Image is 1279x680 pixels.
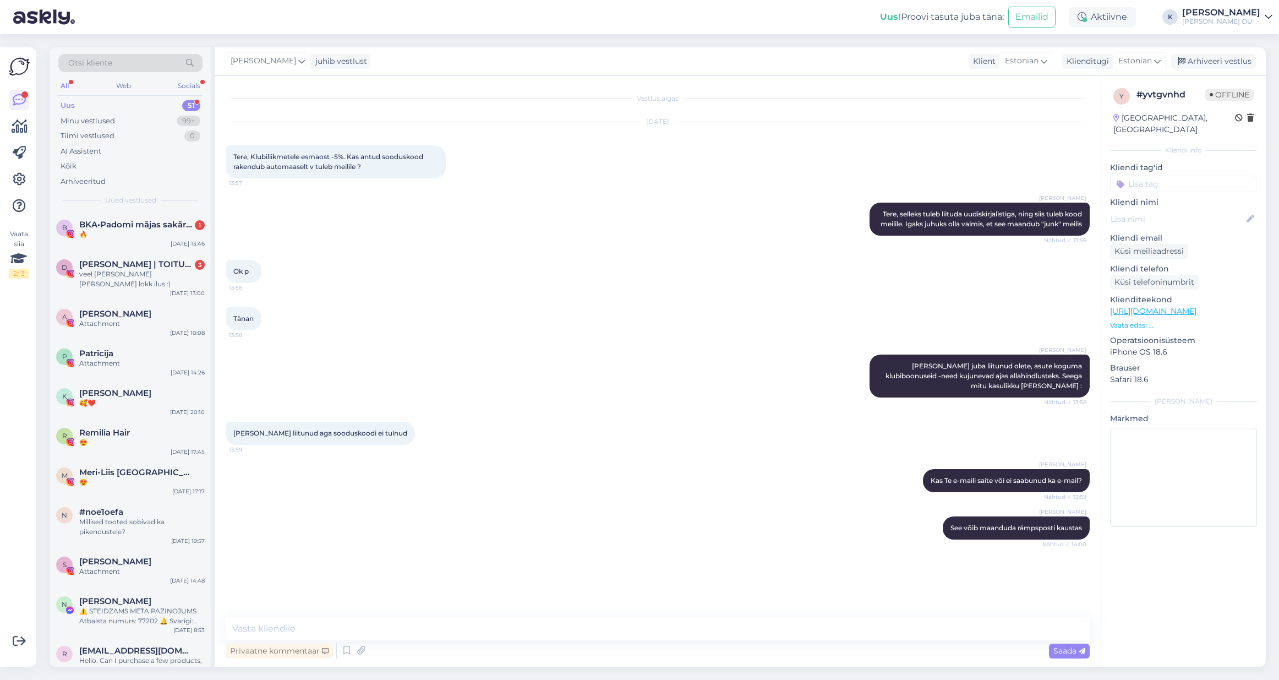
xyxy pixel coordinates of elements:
[63,561,67,569] span: S
[1053,646,1085,656] span: Saada
[950,524,1082,532] span: See võib maanduda rämpsposti kaustas
[61,176,106,187] div: Arhiveeritud
[931,476,1082,485] span: Kas Te e-maili saite või ei saabunud ka e-mail?
[1110,162,1257,173] p: Kliendi tag'id
[1110,320,1257,330] p: Vaata edasi ...
[62,471,68,480] span: M
[1110,374,1257,385] p: Safari 18.6
[229,445,270,454] span: 13:59
[1111,213,1244,225] input: Lisa nimi
[1042,540,1086,548] span: Nähtud ✓ 14:00
[1118,55,1152,67] span: Estonian
[79,517,205,537] div: Millised tooted sobivad ka pikendustele?
[1182,17,1260,26] div: [PERSON_NAME] OÜ
[195,220,205,230] div: 1
[79,259,194,269] span: DIANA | TOITUMISNŌUSTAJA | TREENER | ONLINE TUGI PROGRAMM
[969,56,996,67] div: Klient
[1044,493,1086,501] span: Nähtud ✓ 13:59
[1110,396,1257,406] div: [PERSON_NAME]
[1110,306,1196,316] a: [URL][DOMAIN_NAME]
[233,153,425,171] span: Tere, Klubiliikmetele esmaost -5%. Kas antud sooduskood rakendub automaaselt v tuleb meilile ?
[61,100,75,111] div: Uus
[1182,8,1272,26] a: [PERSON_NAME][PERSON_NAME] OÜ
[233,429,407,437] span: [PERSON_NAME] liitunud aga sooduskoodi ei tulnud
[1110,335,1257,346] p: Operatsioonisüsteem
[79,398,205,408] div: 🥰❤️
[79,507,123,517] span: #noe1oefa
[195,260,205,270] div: 3
[171,448,205,456] div: [DATE] 17:45
[79,269,205,289] div: veel [PERSON_NAME] [PERSON_NAME] lokk ilus :)
[229,331,270,339] span: 13:58
[1005,55,1038,67] span: Estonian
[881,210,1084,228] span: Tere, selleks tuleb liituda uudiskirjalistiga, ning siis tuleb kood meilile. Igaks juhuks olla va...
[226,644,333,659] div: Privaatne kommentaar
[1110,362,1257,374] p: Brauser
[79,428,130,438] span: Remilia Hair
[1136,88,1205,101] div: # yvtgvnhd
[171,240,205,248] div: [DATE] 13:46
[1182,8,1260,17] div: [PERSON_NAME]
[79,358,205,368] div: Attachment
[1110,232,1257,244] p: Kliendi email
[170,408,205,416] div: [DATE] 20:10
[231,55,296,67] span: [PERSON_NAME]
[1069,7,1136,27] div: Aktiivne
[880,10,1004,24] div: Proovi tasuta juba täna:
[1039,460,1086,469] span: [PERSON_NAME]
[1008,7,1056,28] button: Emailid
[79,220,194,230] span: BKA•Padomi mājas sakārtošanai•Ar mīlestību pret sevi un dabu
[311,56,367,67] div: juhib vestlust
[79,388,151,398] span: KATRI TELLER
[9,269,29,279] div: 2 / 3
[1110,197,1257,208] p: Kliendi nimi
[58,79,71,93] div: All
[1110,294,1257,306] p: Klienditeekond
[1205,89,1254,101] span: Offline
[61,130,114,142] div: Tiimi vestlused
[1110,413,1257,425] p: Märkmed
[79,467,194,477] span: Meri-Liis Soome
[1119,92,1124,100] span: y
[62,352,67,361] span: P
[1110,346,1257,358] p: iPhone OS 18.6
[79,656,205,676] div: Hello. Can I purchase a few products, pay by mastercard and have them shipped to [GEOGRAPHIC_DATA]?
[79,349,113,358] span: Patrīcija
[62,511,67,519] span: n
[176,79,203,93] div: Socials
[79,230,205,240] div: 🔥
[886,362,1084,390] span: [PERSON_NAME] juba liitunud olete, asute koguma klubiboonuseid -need kujunevad ajas allahindluste...
[226,117,1090,127] div: [DATE]
[62,224,67,232] span: B
[1162,9,1178,25] div: K
[1113,112,1235,135] div: [GEOGRAPHIC_DATA], [GEOGRAPHIC_DATA]
[62,650,67,658] span: r
[62,600,67,608] span: N
[1110,244,1188,259] div: Küsi meiliaadressi
[184,130,200,142] div: 0
[233,314,254,323] span: Tänan
[61,116,115,127] div: Minu vestlused
[114,79,133,93] div: Web
[171,368,205,377] div: [DATE] 14:26
[105,195,156,205] span: Uued vestlused
[170,289,205,297] div: [DATE] 13:00
[79,646,194,656] span: ripleybanfield@ns.sympatico.ca
[79,557,151,567] span: Solvita Anikonova
[1039,508,1086,516] span: [PERSON_NAME]
[62,263,67,271] span: D
[172,487,205,496] div: [DATE] 17:17
[79,438,205,448] div: 😍
[68,57,112,69] span: Otsi kliente
[229,284,270,292] span: 13:58
[177,116,200,127] div: 99+
[173,626,205,634] div: [DATE] 8:53
[62,313,67,321] span: A
[79,606,205,626] div: ⚠️ STEIDZAMS META PAZIŅOJUMS Atbalsta numurs: 77202 🔔 Svarīgi: Tavs konts un 𝐅𝐀𝐂𝐄𝐁𝐎𝐎𝐊 lapa [DOMAI...
[1110,145,1257,155] div: Kliendi info
[61,146,101,157] div: AI Assistent
[233,267,249,275] span: Ok p
[9,229,29,279] div: Vaata siia
[170,576,205,585] div: [DATE] 14:48
[79,477,205,487] div: 😍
